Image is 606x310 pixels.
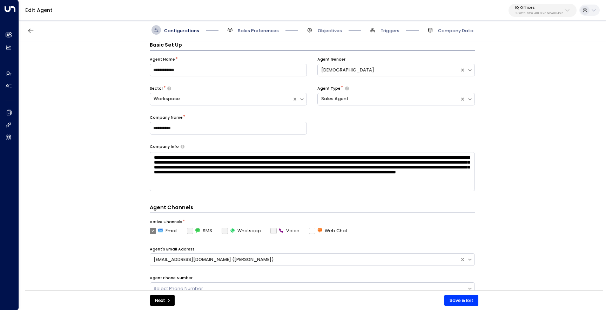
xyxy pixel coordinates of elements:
[154,285,464,292] div: Select Phone Number
[154,256,457,263] div: [EMAIL_ADDRESS][DOMAIN_NAME] ([PERSON_NAME])
[150,86,163,91] label: Sector
[270,228,299,234] label: Voice
[515,6,563,10] p: IQ Offices
[150,41,475,50] h3: Basic Set Up
[309,228,347,234] label: Web Chat
[317,57,345,62] label: Agent Gender
[222,228,261,234] div: To activate this channel, please go to the Integrations page
[187,228,212,234] label: SMS
[154,96,289,102] div: Workspace
[150,144,179,150] label: Company Info
[150,247,195,252] label: Agent's Email Address
[515,12,563,15] p: cfe0f921-6736-41ff-9ccf-6d0a7fff47c3
[318,28,342,34] span: Objectives
[150,204,475,213] h4: Agent Channels
[444,295,478,306] button: Save & Exit
[181,145,184,149] button: Provide a brief overview of your company, including your industry, products or services, and any ...
[238,28,279,34] span: Sales Preferences
[438,28,473,34] span: Company Data
[150,57,175,62] label: Agent Name
[222,228,261,234] label: Whatsapp
[164,28,199,34] span: Configurations
[167,87,171,91] button: Select whether your copilot will handle inquiries directly from leads or from brokers representin...
[150,228,177,234] label: Email
[25,7,53,14] a: Edit Agent
[321,96,456,102] div: Sales Agent
[381,28,399,34] span: Triggers
[509,4,577,17] button: IQ Officescfe0f921-6736-41ff-9ccf-6d0a7fff47c3
[150,295,175,306] button: Next
[317,86,341,91] label: Agent Type
[150,115,183,120] label: Company Name
[150,219,182,225] label: Active Channels
[187,228,212,234] div: To activate this channel, please go to the Integrations page
[345,87,349,91] button: Select whether your copilot will handle inquiries directly from leads or from brokers representin...
[321,67,456,74] div: [DEMOGRAPHIC_DATA]
[150,275,193,281] label: Agent Phone Number
[270,228,299,234] div: To activate this channel, please go to the Integrations page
